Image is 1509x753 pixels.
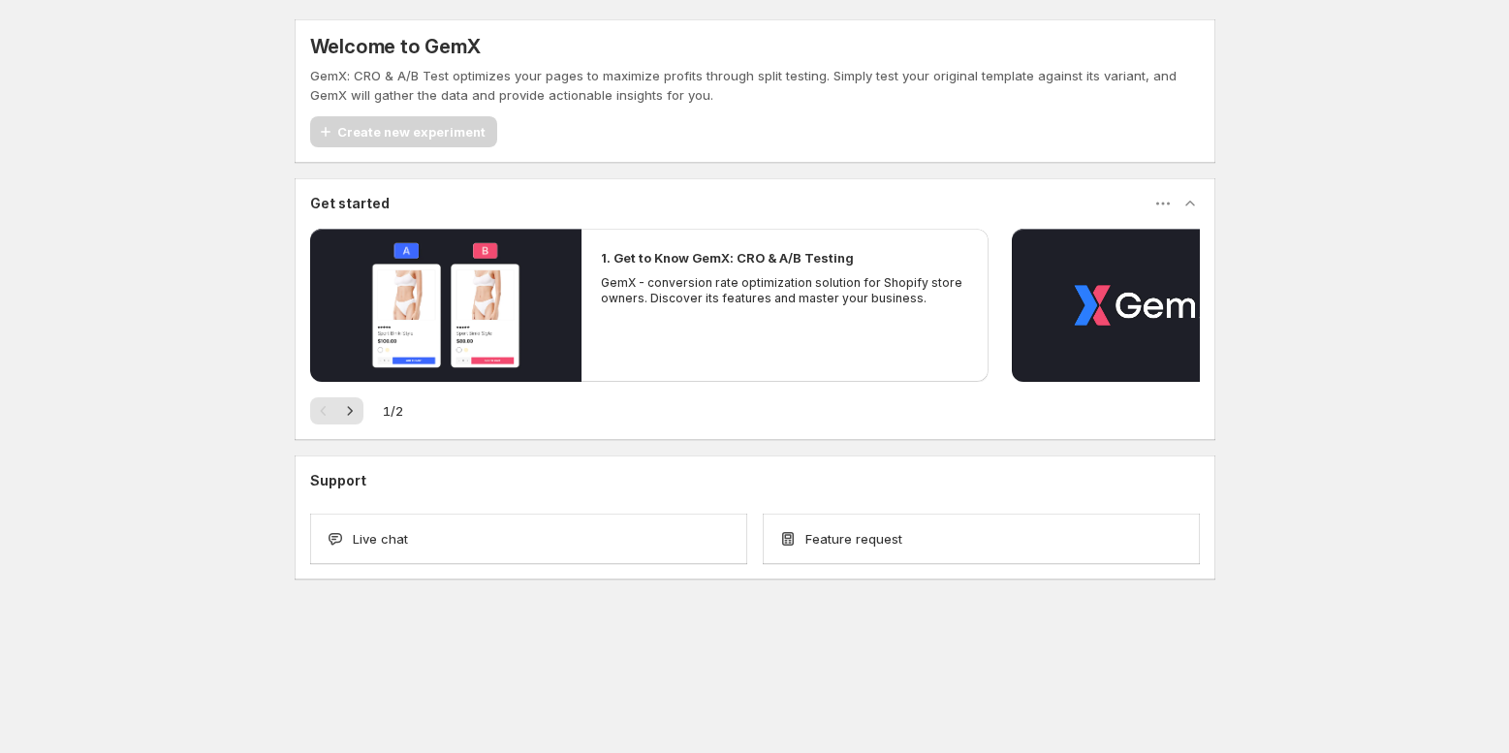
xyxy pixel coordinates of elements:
[601,248,854,267] h2: 1. Get to Know GemX: CRO & A/B Testing
[383,401,403,421] span: 1 / 2
[310,35,481,58] h5: Welcome to GemX
[805,529,902,549] span: Feature request
[353,529,408,549] span: Live chat
[310,194,390,213] h3: Get started
[310,471,366,490] h3: Support
[310,66,1200,105] p: GemX: CRO & A/B Test optimizes your pages to maximize profits through split testing. Simply test ...
[601,275,969,306] p: GemX - conversion rate optimization solution for Shopify store owners. Discover its features and ...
